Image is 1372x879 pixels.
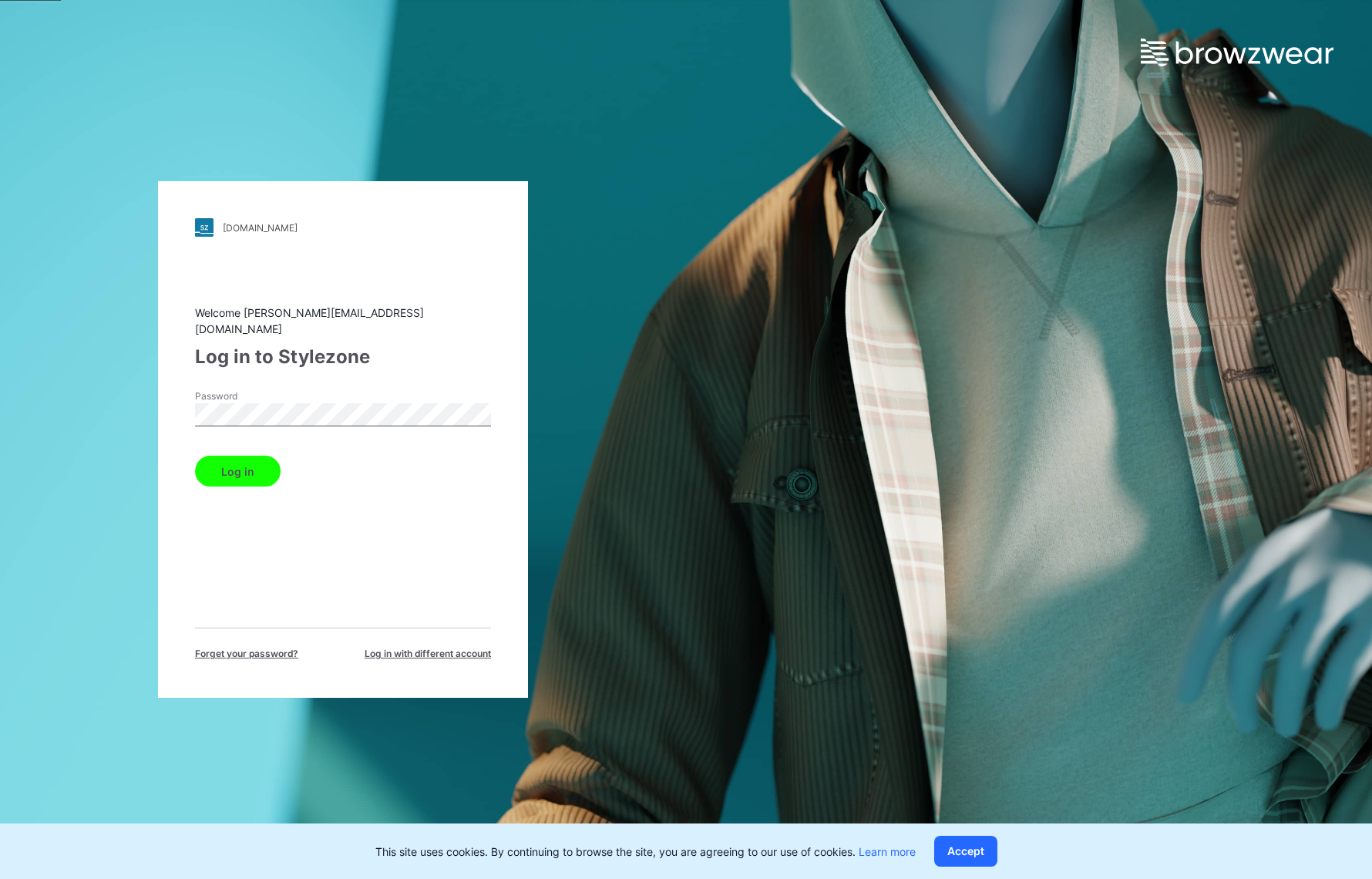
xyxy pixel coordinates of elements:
label: Password [195,389,303,403]
img: stylezone-logo.562084cfcfab977791bfbf7441f1a819.svg [195,218,214,237]
a: [DOMAIN_NAME] [195,218,491,237]
span: Log in with different account [365,647,491,661]
span: Forget your password? [195,647,298,661]
div: Log in to Stylezone [195,343,491,371]
button: Log in [195,456,281,487]
div: Welcome [PERSON_NAME][EMAIL_ADDRESS][DOMAIN_NAME] [195,305,491,337]
div: [DOMAIN_NAME] [223,222,298,234]
p: This site uses cookies. By continuing to browse the site, you are agreeing to our use of cookies. [375,844,916,860]
button: Accept [934,836,997,867]
a: Learn more [859,845,916,858]
img: browzwear-logo.e42bd6dac1945053ebaf764b6aa21510.svg [1141,39,1333,66]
